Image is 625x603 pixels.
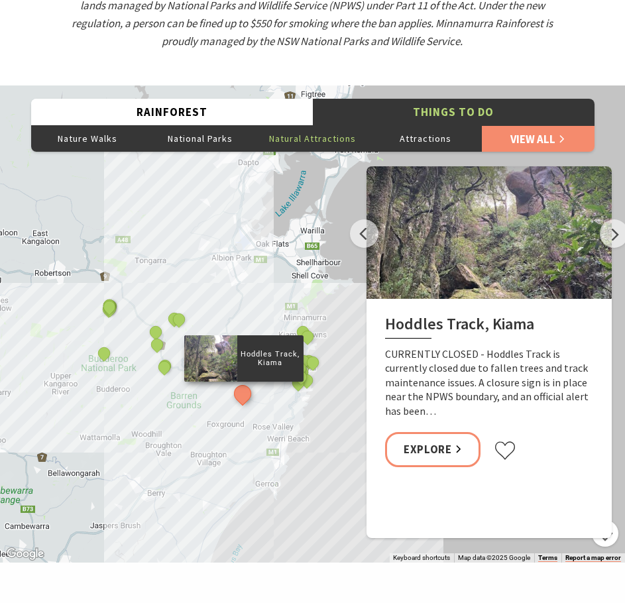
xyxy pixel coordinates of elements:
a: Explore [385,432,481,467]
button: See detail about Hoddles Track, Kiama [230,382,255,406]
button: See detail about Kiama Blowhole [304,353,321,370]
p: Hoddles Track, Kiama [237,348,303,369]
a: View All [482,125,595,152]
a: Open this area in Google Maps (opens a new window) [3,545,47,563]
button: National Parks [144,125,256,152]
p: CURRENTLY CLOSED - Hoddles Track is currently closed due to fallen trees and track maintenance is... [385,347,593,419]
button: Previous [350,219,378,248]
button: See detail about Carrington Falls, Budderoo National Park [101,298,118,315]
button: See detail about Jamberoo lookout [148,336,166,353]
img: Google [3,545,47,563]
button: Nature Walks [31,125,144,152]
button: Keyboard shortcuts [393,553,450,563]
button: See detail about Bonaira Native Gardens, Kiama [292,368,310,386]
button: Attractions [369,125,482,152]
button: See detail about Cooks Nose Walking Track [155,358,172,376]
a: Terms (opens in new tab) [538,554,557,562]
button: Natural Attractions [256,125,369,152]
button: See detail about Budderoo National Park [95,345,112,362]
button: Rainforest [31,99,313,126]
a: Report a map error [565,554,621,562]
button: See detail about Budderoo Track [147,323,164,341]
h2: Hoddles Track, Kiama [385,315,593,339]
button: See detail about Easts Beach, Kiama [289,374,306,392]
button: Click to favourite Hoddles Track, Kiama [494,441,516,461]
button: See detail about Rainforest Loop Walk, Budderoo National Park [170,311,188,328]
button: Things To Do [313,99,595,126]
span: Map data ©2025 Google [458,554,530,561]
button: See detail about Boneyard, Kiama [299,328,316,345]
